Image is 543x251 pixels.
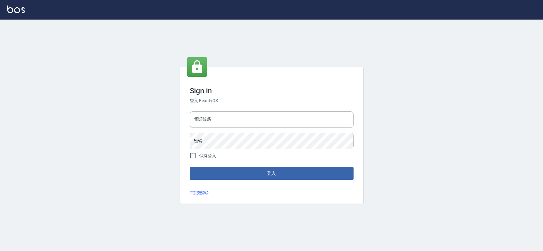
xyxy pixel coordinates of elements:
a: 忘記密碼? [190,190,209,196]
h3: Sign in [190,87,354,95]
img: Logo [7,6,25,13]
h6: 登入 BeautyOS [190,98,354,104]
button: 登入 [190,167,354,180]
span: 保持登入 [199,153,216,159]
